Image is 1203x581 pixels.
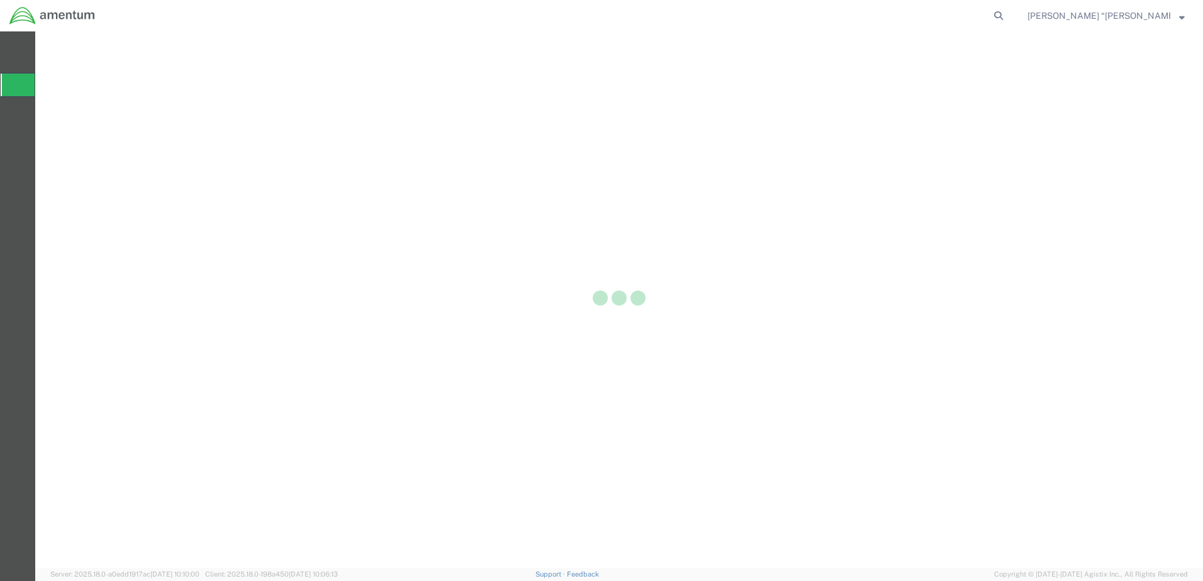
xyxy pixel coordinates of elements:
[289,570,338,578] span: [DATE] 10:06:13
[1027,8,1185,23] button: [PERSON_NAME] “[PERSON_NAME]” [PERSON_NAME]
[150,570,199,578] span: [DATE] 10:10:00
[9,6,96,25] img: logo
[994,569,1188,580] span: Copyright © [DATE]-[DATE] Agistix Inc., All Rights Reserved
[535,570,567,578] a: Support
[205,570,338,578] span: Client: 2025.18.0-198a450
[567,570,599,578] a: Feedback
[50,570,199,578] span: Server: 2025.18.0-a0edd1917ac
[1027,9,1170,23] span: Courtney “Levi” Rabel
